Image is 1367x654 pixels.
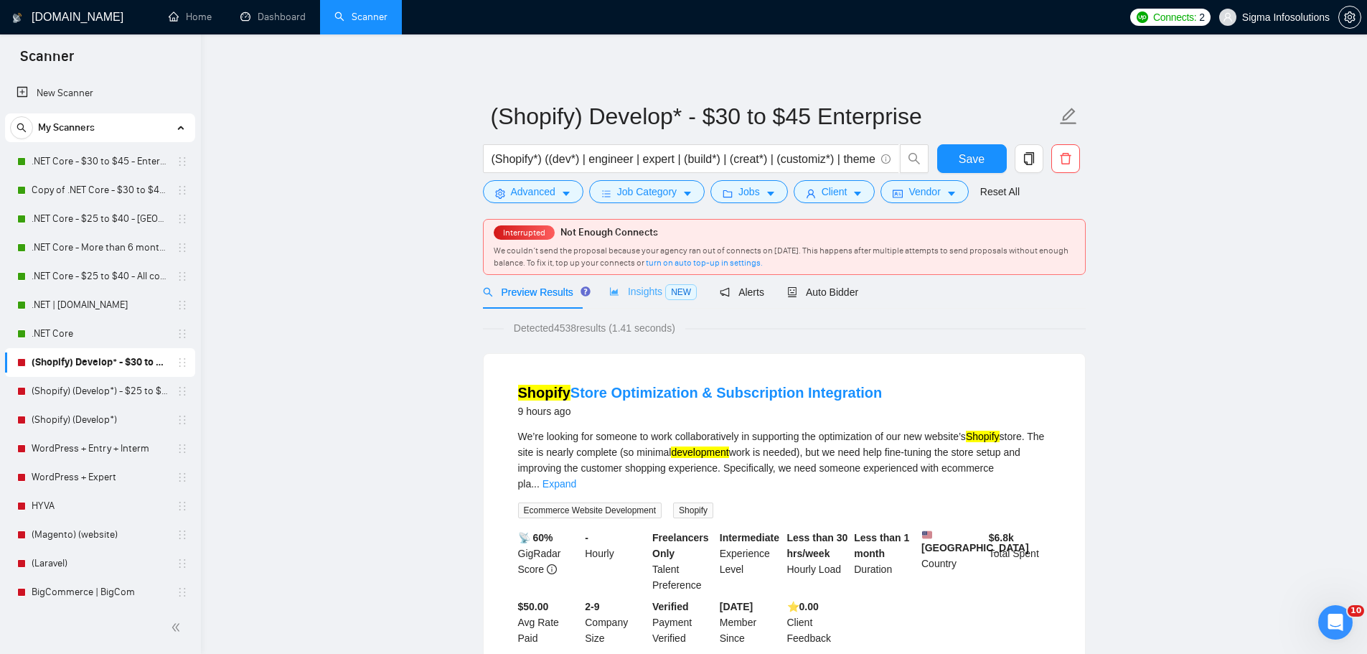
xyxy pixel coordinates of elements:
[32,291,168,319] a: .NET | [DOMAIN_NAME]
[717,530,784,593] div: Experience Level
[919,530,986,593] div: Country
[601,188,611,199] span: bars
[652,532,709,559] b: Freelancers Only
[720,286,764,298] span: Alerts
[851,530,919,593] div: Duration
[177,328,188,340] span: holder
[966,431,1000,442] mark: Shopify
[946,188,957,199] span: caret-down
[334,11,387,23] a: searchScanner
[1338,11,1361,23] a: setting
[880,180,968,203] button: idcardVendorcaret-down
[1223,12,1233,22] span: user
[11,123,32,133] span: search
[609,286,697,297] span: Insights
[177,184,188,196] span: holder
[32,348,168,377] a: (Shopify) Develop* - $30 to $45 Enterprise
[738,184,760,200] span: Jobs
[483,287,493,297] span: search
[585,601,599,612] b: 2-9
[518,601,549,612] b: $50.00
[177,299,188,311] span: holder
[32,319,168,348] a: .NET Core
[908,184,940,200] span: Vendor
[240,11,306,23] a: dashboardDashboard
[1339,11,1361,23] span: setting
[518,532,553,543] b: 📡 60%
[787,287,797,297] span: robot
[32,176,168,205] a: Copy of .NET Core - $30 to $45 - Enterprise client - ROW
[560,226,658,238] span: Not Enough Connects
[1348,605,1364,617] span: 10
[542,478,576,490] a: Expand
[901,152,928,165] span: search
[720,532,779,543] b: Intermediate
[177,529,188,541] span: holder
[646,258,763,268] a: turn on auto top-up in settings.
[177,500,188,512] span: holder
[12,6,22,29] img: logo
[682,188,692,199] span: caret-down
[585,532,588,543] b: -
[9,46,85,76] span: Scanner
[806,188,816,199] span: user
[177,414,188,426] span: holder
[766,188,776,199] span: caret-down
[32,492,168,520] a: HYVA
[900,144,929,173] button: search
[1052,152,1079,165] span: delete
[177,472,188,483] span: holder
[511,184,555,200] span: Advanced
[1153,9,1196,25] span: Connects:
[177,386,188,397] span: holder
[881,154,891,164] span: info-circle
[32,520,168,549] a: (Magento) (website)
[609,286,619,296] span: area-chart
[32,406,168,434] a: (Shopify) (Develop*)
[518,503,662,518] span: Ecommerce Website Development
[959,150,985,168] span: Save
[921,530,1029,553] b: [GEOGRAPHIC_DATA]
[32,147,168,176] a: .NET Core - $30 to $45 - Enterprise client - ROW
[518,385,883,401] a: ShopifyStore Optimization & Subscription Integration
[710,180,788,203] button: folderJobscaret-down
[787,532,848,559] b: Less than 30 hrs/week
[922,530,932,540] img: 🇺🇸
[1137,11,1148,23] img: upwork-logo.png
[32,463,168,492] a: WordPress + Expert
[787,286,858,298] span: Auto Bidder
[649,599,717,646] div: Payment Verified
[32,578,168,607] a: BigCommerce | BigCom
[1318,605,1353,640] iframe: Intercom live chat
[177,357,188,368] span: holder
[483,286,586,298] span: Preview Results
[32,377,168,406] a: (Shopify) (Develop*) - $25 to $40 - [GEOGRAPHIC_DATA] and Ocenia
[1015,152,1043,165] span: copy
[1338,6,1361,29] button: setting
[1015,144,1043,173] button: copy
[784,530,852,593] div: Hourly Load
[171,620,185,635] span: double-left
[5,79,195,108] li: New Scanner
[617,184,677,200] span: Job Category
[937,144,1007,173] button: Save
[980,184,1020,200] a: Reset All
[10,116,33,139] button: search
[717,599,784,646] div: Member Since
[531,478,540,490] span: ...
[17,79,184,108] a: New Scanner
[32,434,168,463] a: WordPress + Entry + Interm
[38,113,95,142] span: My Scanners
[32,549,168,578] a: (Laravel)
[720,601,753,612] b: [DATE]
[515,599,583,646] div: Avg Rate Paid
[32,205,168,233] a: .NET Core - $25 to $40 - [GEOGRAPHIC_DATA] and [GEOGRAPHIC_DATA]
[177,443,188,454] span: holder
[652,601,689,612] b: Verified
[492,150,875,168] input: Search Freelance Jobs...
[177,213,188,225] span: holder
[499,228,550,238] span: Interrupted
[784,599,852,646] div: Client Feedback
[32,262,168,291] a: .NET Core - $25 to $40 - All continents
[822,184,847,200] span: Client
